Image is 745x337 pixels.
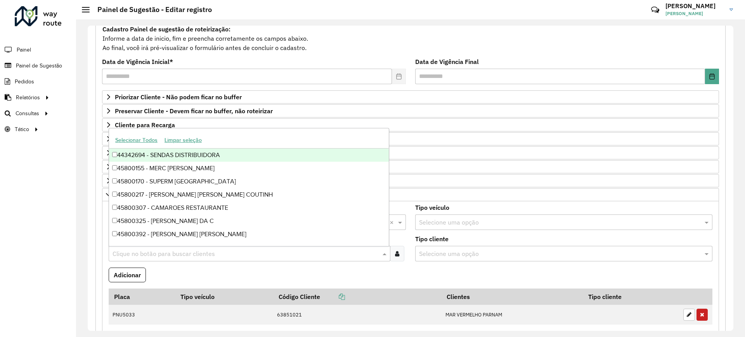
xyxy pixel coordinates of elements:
button: Selecionar Todos [112,134,161,146]
div: 45800473 - [PERSON_NAME] [109,241,389,254]
a: Contato Rápido [647,2,664,18]
td: MAR VERMELHO PARNAM [442,305,583,325]
div: 45800170 - SUPERM [GEOGRAPHIC_DATA] [109,175,389,188]
span: Painel de Sugestão [16,62,62,70]
h3: [PERSON_NAME] [665,2,724,10]
div: 45800155 - MERC [PERSON_NAME] [109,162,389,175]
h2: Painel de Sugestão - Editar registro [90,5,212,14]
button: Limpar seleção [161,134,205,146]
label: Tipo cliente [415,234,449,244]
button: Choose Date [705,69,719,84]
th: Placa [109,289,175,305]
span: Relatórios [16,93,40,102]
span: [PERSON_NAME] [665,10,724,17]
th: Código Cliente [273,289,442,305]
a: Copiar [320,293,345,301]
button: Adicionar [109,268,146,282]
div: 45800392 - [PERSON_NAME] [PERSON_NAME] [109,228,389,241]
label: Data de Vigência Inicial [102,57,173,66]
a: Preservar Cliente - Devem ficar no buffer, não roteirizar [102,104,719,118]
td: PNU5033 [109,305,175,325]
label: Tipo veículo [415,203,449,212]
a: Pre-Roteirização AS / Orientações [102,188,719,201]
span: Tático [15,125,29,133]
a: Rota Noturna/Vespertina [102,160,719,173]
div: 44342694 - SENDAS DISTRIBUIDORA [109,149,389,162]
div: Informe a data de inicio, fim e preencha corretamente os campos abaixo. Ao final, você irá pré-vi... [102,24,719,53]
strong: Cadastro Painel de sugestão de roteirização: [102,25,230,33]
span: Cliente para Recarga [115,122,175,128]
a: Cliente para Recarga [102,118,719,131]
a: Mapas Sugeridos: Placa-Cliente [102,146,719,159]
div: 45800217 - [PERSON_NAME] [PERSON_NAME] COUTINH [109,188,389,201]
span: Priorizar Cliente - Não podem ficar no buffer [115,94,242,100]
ng-dropdown-panel: Options list [109,128,389,246]
a: Orientações Rota Vespertina Janela de horário extraordinária [102,174,719,187]
span: Pedidos [15,78,34,86]
td: 63851021 [273,305,442,325]
th: Tipo cliente [583,289,679,305]
span: Painel [17,46,31,54]
a: Priorizar Cliente - Não podem ficar no buffer [102,90,719,104]
span: Preservar Cliente - Devem ficar no buffer, não roteirizar [115,108,273,114]
label: Data de Vigência Final [415,57,479,66]
div: 45800325 - [PERSON_NAME] DA C [109,214,389,228]
div: 45800307 - CAMAROES RESTAURANTE [109,201,389,214]
span: Clear all [390,218,396,227]
a: Cliente Retira [102,132,719,145]
th: Tipo veículo [175,289,273,305]
th: Clientes [442,289,583,305]
span: Consultas [16,109,39,118]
